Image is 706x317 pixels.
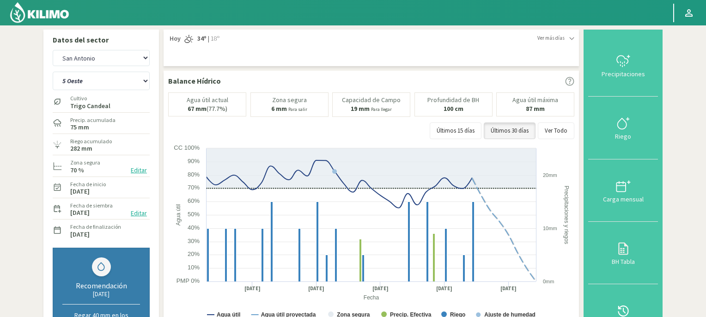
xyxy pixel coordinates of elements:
[9,1,70,24] img: Kilimo
[588,97,658,159] button: Riego
[188,224,200,231] text: 40%
[188,250,200,257] text: 20%
[588,222,658,284] button: BH Tabla
[244,285,261,292] text: [DATE]
[427,97,479,104] p: Profundidad de BH
[188,105,227,112] p: (77.7%)
[591,196,655,202] div: Carga mensual
[70,180,106,189] label: Fecha de inicio
[543,279,554,284] text: 0mm
[588,34,658,97] button: Precipitaciones
[436,285,452,292] text: [DATE]
[168,75,221,86] p: Balance Hídrico
[70,124,89,130] label: 75 mm
[70,210,90,216] label: [DATE]
[372,285,389,292] text: [DATE]
[174,144,200,151] text: CC 100%
[176,277,200,284] text: PMP 0%
[271,104,287,113] b: 6 mm
[70,167,84,173] label: 70 %
[537,34,565,42] span: Ver más días
[70,232,90,238] label: [DATE]
[175,204,182,226] text: Agua útil
[512,97,558,104] p: Agua útil máxima
[538,122,574,139] button: Ver Todo
[444,104,463,113] b: 100 cm
[187,97,228,104] p: Agua útil actual
[209,34,219,43] span: 18º
[526,104,545,113] b: 87 mm
[272,97,307,104] p: Zona segura
[351,104,370,113] b: 19 mm
[288,106,307,112] small: Para salir
[591,133,655,140] div: Riego
[208,34,209,43] span: |
[188,158,200,165] text: 90%
[188,238,200,244] text: 30%
[70,201,113,210] label: Fecha de siembra
[70,189,90,195] label: [DATE]
[70,137,112,146] label: Riego acumulado
[70,158,100,167] label: Zona segura
[188,211,200,218] text: 50%
[188,264,200,271] text: 10%
[70,103,110,109] label: Trigo Candeal
[197,34,207,43] strong: 34º
[588,159,658,222] button: Carga mensual
[70,116,116,124] label: Precip. acumulada
[563,185,570,244] text: Precipitaciones y riegos
[308,285,324,292] text: [DATE]
[53,34,150,45] p: Datos del sector
[188,171,200,178] text: 80%
[62,290,140,298] div: [DATE]
[128,165,150,176] button: Editar
[188,104,207,113] b: 67 mm
[484,122,536,139] button: Últimos 30 días
[371,106,392,112] small: Para llegar
[188,197,200,204] text: 60%
[70,94,110,103] label: Cultivo
[128,208,150,219] button: Editar
[168,34,181,43] span: Hoy
[342,97,401,104] p: Capacidad de Campo
[62,281,140,290] div: Recomendación
[70,146,92,152] label: 282 mm
[591,71,655,77] div: Precipitaciones
[70,223,121,231] label: Fecha de finalización
[430,122,481,139] button: Últimos 15 días
[543,172,557,178] text: 20mm
[500,285,517,292] text: [DATE]
[591,258,655,265] div: BH Tabla
[188,184,200,191] text: 70%
[364,294,379,301] text: Fecha
[543,226,557,231] text: 10mm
